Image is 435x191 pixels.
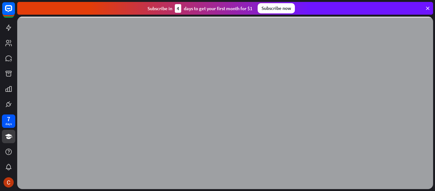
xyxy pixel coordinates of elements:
div: 4 [175,4,181,13]
a: 7 days [2,114,15,128]
div: Subscribe in days to get your first month for $1 [147,4,253,13]
div: 7 [7,116,10,122]
div: Subscribe now [258,3,295,13]
div: days [5,122,12,126]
